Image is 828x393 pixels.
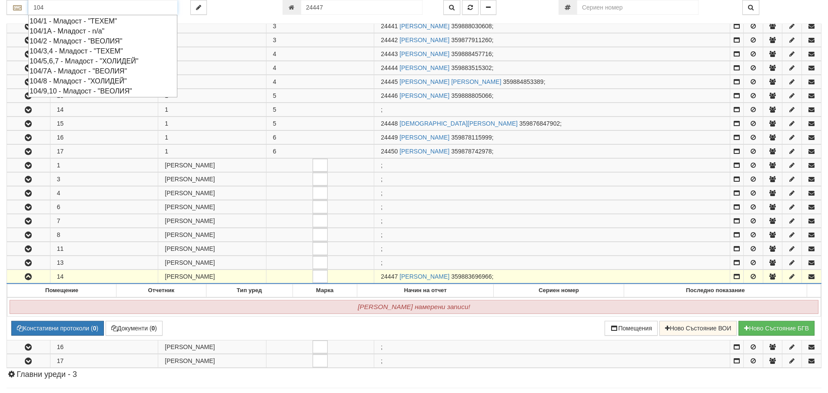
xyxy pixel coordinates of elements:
[374,20,730,33] td: ;
[494,284,624,297] th: Сериен номер
[50,214,158,228] td: 7
[374,270,730,284] td: ;
[158,214,266,228] td: [PERSON_NAME]
[451,148,492,155] span: 359878742978
[11,321,104,336] button: Констативни протоколи (0)
[451,273,492,280] span: 359883696966
[273,64,276,71] span: 4
[50,131,158,144] td: 16
[273,106,276,113] span: 5
[624,284,807,297] th: Последно показание
[381,92,398,99] span: Партида №
[158,159,266,172] td: [PERSON_NAME]
[659,321,737,336] button: Ново Състояние ВОИ
[374,89,730,103] td: ;
[158,200,266,214] td: [PERSON_NAME]
[50,242,158,256] td: 11
[357,284,494,297] th: Начин на отчет
[374,103,730,117] td: ;
[273,120,276,127] span: 5
[381,23,398,30] span: Партида №
[158,61,266,75] td: 1
[374,145,730,158] td: ;
[374,61,730,75] td: ;
[738,321,815,336] button: Новo Състояние БГВ
[374,131,730,144] td: ;
[158,340,266,354] td: [PERSON_NAME]
[158,145,266,158] td: 1
[30,46,176,56] div: 104/3,4 - Младост - "ТЕХЕМ"
[374,187,730,200] td: ;
[399,50,449,57] a: [PERSON_NAME]
[381,148,398,155] span: Партида №
[158,173,266,186] td: [PERSON_NAME]
[381,273,398,280] span: Партида №
[50,187,158,200] td: 4
[399,64,449,71] a: [PERSON_NAME]
[399,273,449,280] a: [PERSON_NAME]
[399,37,449,43] a: [PERSON_NAME]
[158,89,266,103] td: 1
[273,23,276,30] span: 3
[374,242,730,256] td: ;
[158,270,266,284] td: [PERSON_NAME]
[374,228,730,242] td: ;
[30,86,176,96] div: 104/9,10 - Младост - "ВЕОЛИЯ"
[273,78,276,85] span: 4
[374,75,730,89] td: ;
[519,120,560,127] span: 359876847902
[293,284,357,297] th: Марка
[106,321,163,336] button: Документи (0)
[374,159,730,172] td: ;
[451,23,492,30] span: 359888030608
[30,56,176,66] div: 104/5,6,7 - Младост - "ХОЛИДЕЙ"
[158,47,266,61] td: 1
[399,134,449,141] a: [PERSON_NAME]
[374,340,730,354] td: ;
[158,256,266,270] td: [PERSON_NAME]
[158,103,266,117] td: 1
[158,354,266,368] td: [PERSON_NAME]
[381,78,398,85] span: Партида №
[158,242,266,256] td: [PERSON_NAME]
[399,92,449,99] a: [PERSON_NAME]
[158,20,266,33] td: 1
[206,284,293,297] th: Тип уред
[451,92,492,99] span: 359888805066
[93,325,96,332] b: 0
[116,284,206,297] th: Отчетник
[50,145,158,158] td: 17
[399,148,449,155] a: [PERSON_NAME]
[273,92,276,99] span: 5
[30,16,176,26] div: 104/1 - Младост - "ТЕХЕМ"
[30,66,176,76] div: 104/7А - Младост - "ВЕОЛИЯ"
[50,200,158,214] td: 6
[374,33,730,47] td: ;
[30,36,176,46] div: 104/2 - Младост - "ВЕОЛИЯ"
[273,37,276,43] span: 3
[30,76,176,86] div: 104/8 - Младост - "ХОЛИДЕЙ"
[273,148,276,155] span: 6
[158,75,266,89] td: 1
[381,50,398,57] span: Партида №
[451,64,492,71] span: 359883515302
[50,103,158,117] td: 14
[7,284,116,297] th: Помещение
[374,200,730,214] td: ;
[399,78,501,85] a: [PERSON_NAME] [PERSON_NAME]
[374,354,730,368] td: ;
[451,37,492,43] span: 359877911260
[158,117,266,130] td: 1
[273,50,276,57] span: 4
[451,134,492,141] span: 359878115999
[374,47,730,61] td: ;
[50,228,158,242] td: 8
[374,117,730,130] td: ;
[50,340,158,354] td: 16
[503,78,543,85] span: 359884853389
[381,134,398,141] span: Партида №
[381,64,398,71] span: Партида №
[50,173,158,186] td: 3
[50,117,158,130] td: 15
[374,173,730,186] td: ;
